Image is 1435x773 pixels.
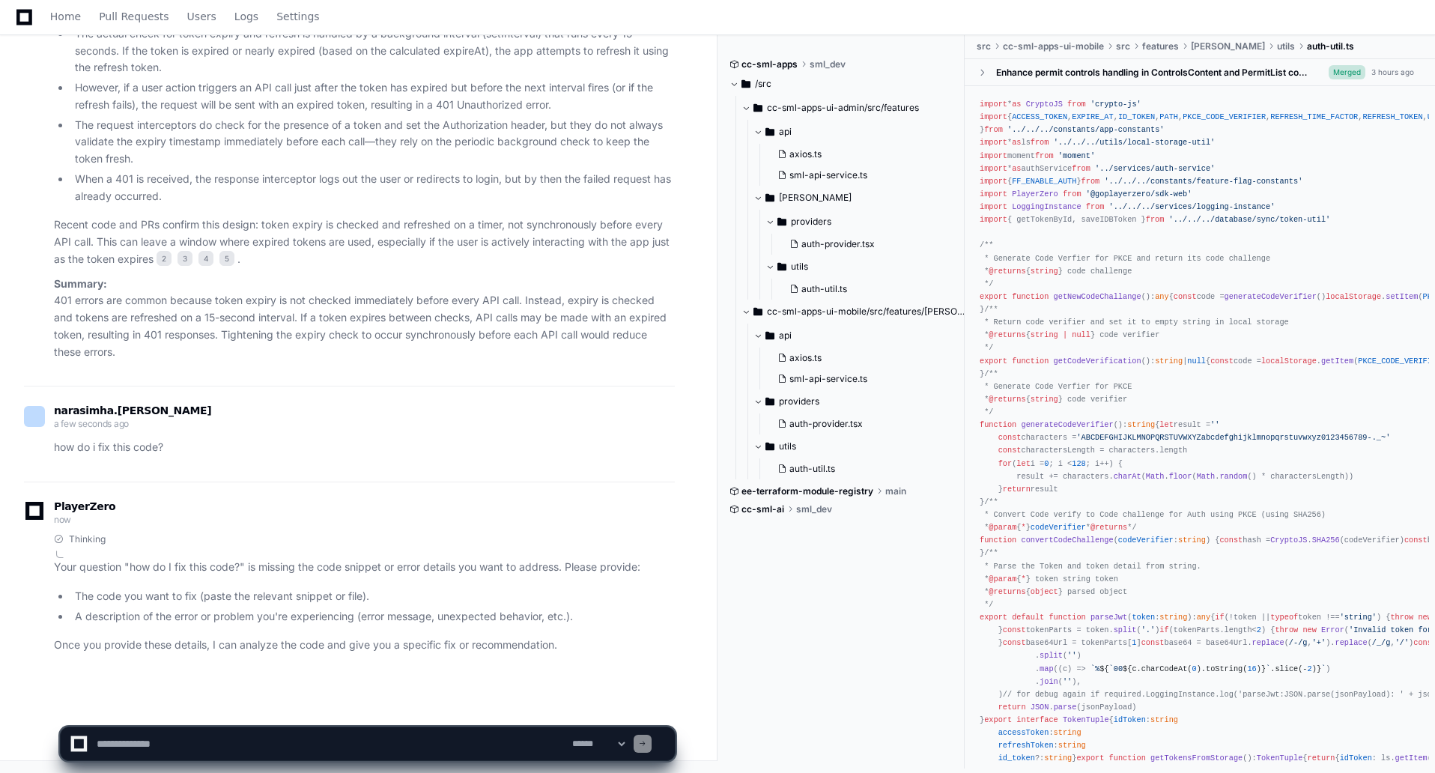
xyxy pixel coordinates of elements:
[1067,100,1086,109] span: from
[1270,613,1298,622] span: typeof
[276,12,319,21] span: Settings
[779,126,792,138] span: api
[989,575,1016,583] span: @param
[1371,67,1414,78] div: 3 hours ago
[1090,664,1326,673] span: `% `
[1054,292,1141,301] span: getNewCodeChallange
[771,144,956,165] button: axios.ts
[1159,446,1187,455] span: length
[777,213,786,231] svg: Directory
[771,369,956,389] button: sml-api-service.ts
[1247,664,1256,673] span: 16
[984,125,1003,134] span: from
[779,395,819,407] span: providers
[1191,40,1265,52] span: [PERSON_NAME]
[777,258,786,276] svg: Directory
[980,549,1201,610] span: /** * Parse the Token and token detail from string. * { } token string token * { } parsed object */
[1261,357,1317,366] span: localStorage
[753,120,965,144] button: api
[1275,625,1298,634] span: throw
[1090,613,1127,622] span: parseJwt
[1040,652,1063,661] span: split
[989,267,1025,276] span: @returns
[753,303,762,321] svg: Directory
[1372,638,1391,647] span: /_/g
[1031,330,1090,339] span: string | null
[989,395,1025,404] span: @returns
[1054,139,1216,148] span: '../../../utils/local-storage-util'
[54,216,675,267] p: Recent code and PRs confirm this design: token expiry is checked and refreshed on a timer, not sy...
[1335,638,1368,647] span: replace
[980,202,1007,211] span: import
[70,25,675,76] li: The actual check for token expiry and refresh is handled by a background interval (setInterval) t...
[1109,664,1271,673] span: `00 `
[753,99,762,117] svg: Directory
[980,536,1016,545] span: function
[1146,472,1165,481] span: Math
[1031,395,1058,404] span: string
[980,305,1289,352] span: /** * Return code verifier and set it to empty string in local storage * { } code verifier */
[70,79,675,114] li: However, if a user action triggers an API call just after the token has expired but before the ne...
[70,588,675,605] li: The code you want to fix (paste the relevant snippet or file).
[741,503,784,515] span: cc-sml-ai
[753,389,965,413] button: providers
[980,357,1007,366] span: export
[753,186,965,210] button: [PERSON_NAME]
[1095,164,1215,173] span: '../services/auth-service'
[1114,472,1141,481] span: charAt
[1012,613,1044,622] span: default
[1127,420,1155,429] span: string
[69,533,106,545] span: Thinking
[1219,472,1247,481] span: random
[1081,177,1100,186] span: from
[998,446,1022,455] span: const
[1063,190,1081,198] span: from
[791,216,831,228] span: providers
[1321,625,1344,634] span: Error
[1386,292,1418,301] span: setItem
[1159,112,1178,121] span: PATH
[741,96,965,120] button: cc-sml-apps-ui-admin/src/features
[1142,40,1179,52] span: features
[1252,638,1284,647] span: replace
[1321,357,1353,366] span: getItem
[980,177,1007,186] span: import
[1072,459,1085,468] span: 128
[1197,472,1216,481] span: Math
[1132,613,1155,622] span: token
[1012,190,1058,198] span: PlayerZero
[1270,536,1307,545] span: CryptoJS
[779,192,852,204] span: [PERSON_NAME]
[1192,664,1196,673] span: 0
[741,485,873,497] span: ee-terraform-module-registry
[791,261,808,273] span: utils
[1183,112,1266,121] span: PKCE_CODE_VERIFIER
[70,608,675,625] li: A description of the error or problem you're experiencing (error message, unexpected behavior, et...
[1012,357,1049,366] span: function
[1326,292,1381,301] span: localStorage
[1302,625,1316,634] span: new
[1063,677,1072,686] span: ''
[998,459,1012,468] span: for
[980,292,1007,301] span: export
[765,327,774,345] svg: Directory
[765,210,965,234] button: providers
[1155,292,1168,301] span: any
[1390,613,1413,622] span: throw
[1007,125,1164,134] span: '../../../constants/app-constants'
[729,72,953,96] button: /src
[1116,40,1130,52] span: src
[234,12,258,21] span: Logs
[765,123,774,141] svg: Directory
[1016,459,1030,468] span: let
[1329,65,1365,79] span: Merged
[1118,536,1174,545] span: codeVerifier
[1178,536,1206,545] span: string
[1289,638,1308,647] span: /-/g
[980,497,1326,532] span: /** * Convert Code verify to Code challenge for Auth using PKCE (using SHA256) * { } * */
[157,251,172,266] span: 2
[1012,177,1076,186] span: FF_ENABLE_AUTH
[1067,652,1076,661] span: ''
[1072,112,1113,121] span: EXPIRE_AT
[1146,215,1165,224] span: from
